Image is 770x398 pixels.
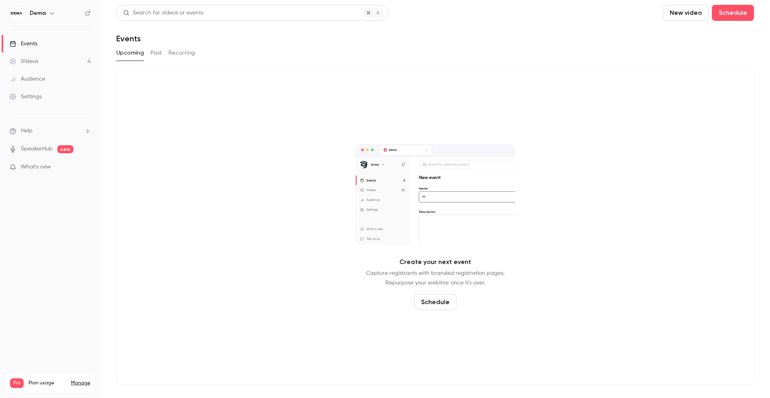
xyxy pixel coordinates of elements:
span: What's new [21,163,51,171]
button: Schedule [712,5,754,21]
div: Audience [10,75,45,83]
span: new [57,145,73,153]
h6: Dema [30,9,46,17]
div: Settings [10,93,42,101]
div: Events [10,40,37,48]
span: Pro [10,378,24,388]
button: Schedule [414,294,456,310]
button: Recurring [168,47,195,59]
h1: Events [116,34,141,43]
a: SpeakerHub [21,145,53,153]
p: Create your next event [399,257,471,267]
span: Plan usage [28,380,66,386]
div: Search for videos or events [123,9,203,17]
span: Help [21,127,32,135]
button: Upcoming [116,47,144,59]
img: Dema [10,7,23,20]
iframe: Noticeable Trigger [81,164,91,171]
a: Manage [71,380,90,386]
p: Capture registrants with branded registration pages. Repurpose your webinar once it's over. [366,268,505,288]
div: Videos [10,57,38,65]
li: help-dropdown-opener [10,127,91,135]
button: Past [150,47,162,59]
button: New video [663,5,709,21]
